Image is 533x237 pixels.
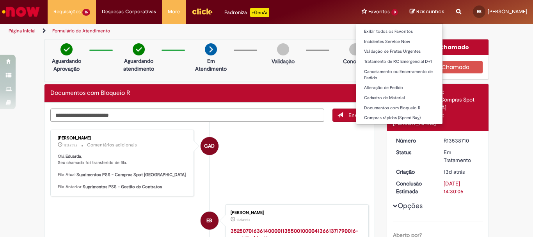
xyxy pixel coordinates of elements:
span: EB [477,9,481,14]
div: [PERSON_NAME] [231,210,361,215]
h2: Documentos com Bloqueio R Histórico de tíquete [50,90,130,97]
span: Enviar [348,112,364,119]
span: Rascunhos [416,8,444,15]
ul: Trilhas de página [6,24,350,38]
b: Suprimentos PSS - Compras Spot [GEOGRAPHIC_DATA] [76,172,186,178]
div: Em Tratamento [444,148,480,164]
b: Eduarda [66,153,81,159]
span: Requisições [53,8,81,16]
p: Aguardando Aprovação [48,57,85,73]
a: Incidentes Service Now [356,37,442,46]
span: 13d atrás [236,217,250,222]
ul: Favoritos [356,23,443,125]
div: R13538710 [444,137,480,144]
time: 17/09/2025 11:58:50 [64,143,77,148]
img: ServiceNow [1,4,41,20]
a: Tratamento de RC Emergencial D+1 [356,57,442,66]
div: Gabriela Alves De Souza [201,137,219,155]
dt: Criação [390,168,438,176]
div: [PERSON_NAME] [58,136,188,141]
button: Enviar [332,109,369,122]
img: img-circle-grey.png [349,43,361,55]
a: Página inicial [9,28,36,34]
img: check-circle-green.png [133,43,145,55]
a: Exibir todos os Favoritos [356,27,442,36]
a: Compras rápidas (Speed Buy) [356,114,442,122]
span: EB [206,211,212,230]
span: 8 [391,9,398,16]
div: Padroniza [224,8,269,17]
img: click_logo_yellow_360x200.png [192,5,213,17]
p: Validação [272,57,295,65]
div: [DATE] 14:30:06 [444,180,480,195]
span: 13d atrás [444,168,465,175]
span: Despesas Corporativas [102,8,156,16]
img: img-circle-grey.png [277,43,289,55]
a: Documentos com Bloqueio R [356,104,442,112]
a: Alteração de Pedido [356,84,442,92]
div: Eduarda Rovani Brentano [201,212,219,230]
a: Formulário de Atendimento [52,28,110,34]
b: Suprimentos PSS - Gestão de Contratos [83,184,162,190]
span: GAD [204,137,215,155]
p: Olá, , Seu chamado foi transferido de fila. Fila Atual: Fila Anterior: [58,153,188,190]
span: 16 [82,9,90,16]
a: Cancelamento ou Encerramento de Pedido [356,68,442,82]
a: Rascunhos [410,8,444,16]
span: 12d atrás [64,143,77,148]
img: arrow-next.png [205,43,217,55]
p: +GenAi [250,8,269,17]
p: Em Atendimento [192,57,230,73]
span: [PERSON_NAME] [488,8,527,15]
img: check-circle-green.png [60,43,73,55]
a: Validação de Fretes Urgentes [356,47,442,56]
span: More [168,8,180,16]
p: Concluído [343,57,368,65]
dt: Número [390,137,438,144]
dt: Conclusão Estimada [390,180,438,195]
span: Favoritos [368,8,390,16]
small: Comentários adicionais [87,142,137,148]
a: Cadastro de Material [356,94,442,102]
div: 16/09/2025 10:30:02 [444,168,480,176]
dt: Status [390,148,438,156]
time: 16/09/2025 10:30:02 [444,168,465,175]
textarea: Digite sua mensagem aqui... [50,109,324,122]
time: 16/09/2025 10:29:59 [236,217,250,222]
p: Aguardando atendimento [120,57,158,73]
